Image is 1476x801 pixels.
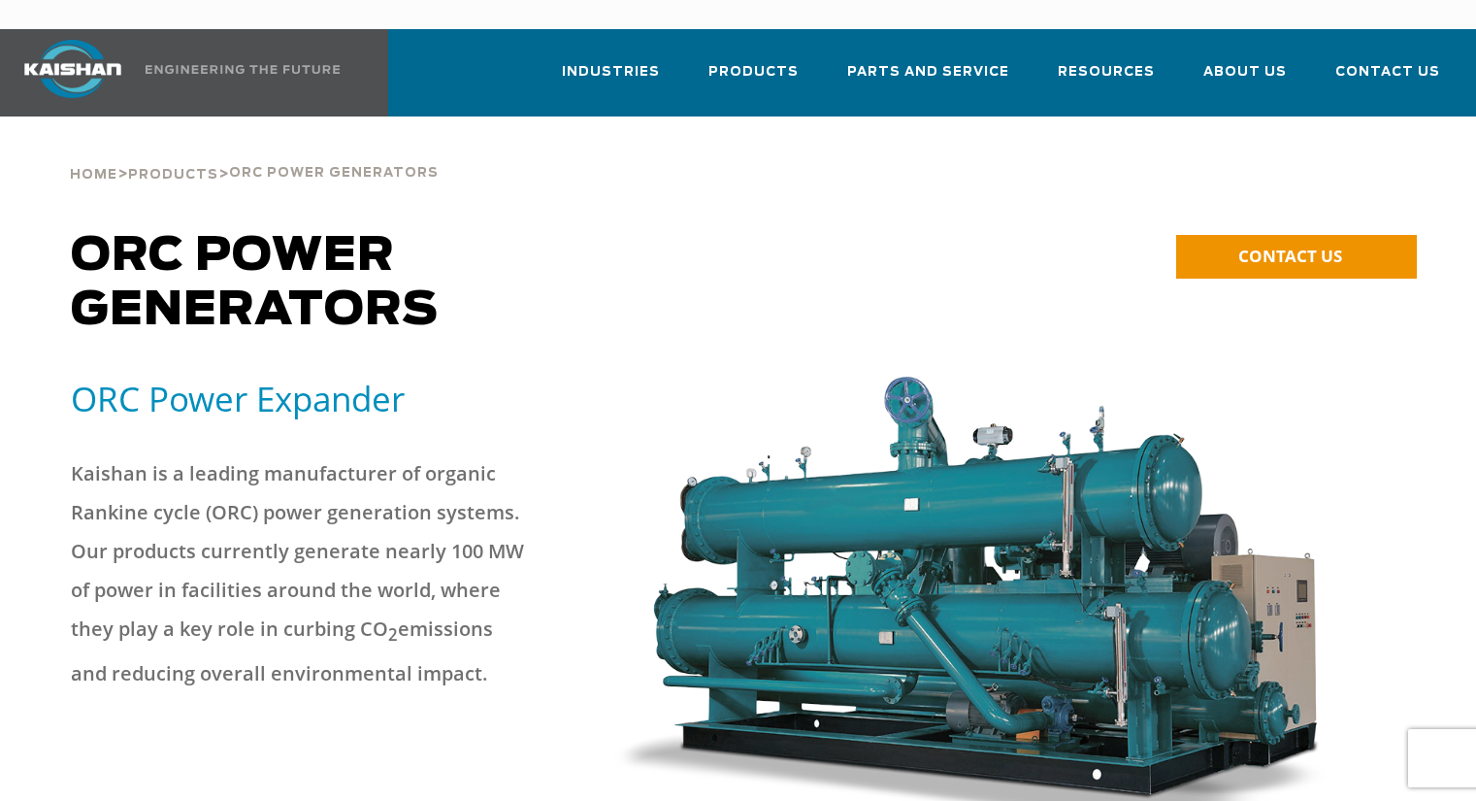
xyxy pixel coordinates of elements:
img: Engineering the future [146,65,340,74]
span: Home [70,169,117,182]
a: Home [70,165,117,183]
span: Contact Us [1335,61,1440,83]
span: CONTACT US [1238,245,1342,267]
a: Resources [1058,47,1155,113]
span: ORC Power Generators [229,167,439,180]
span: Parts and Service [847,61,1009,83]
span: Products [708,61,799,83]
a: About Us [1203,47,1287,113]
span: Industries [562,61,660,83]
h5: ORC Power Expander [71,377,591,420]
div: > > [70,117,439,190]
a: Contact Us [1335,47,1440,113]
span: About Us [1203,61,1287,83]
a: CONTACT US [1176,235,1417,279]
span: ORC Power Generators [71,233,439,334]
a: Products [708,47,799,113]
a: Products [128,165,218,183]
sub: 2 [388,623,398,646]
p: Kaishan is a leading manufacturer of organic Rankine cycle (ORC) power generation systems. Our pr... [71,454,525,693]
span: Products [128,169,218,182]
a: Industries [562,47,660,113]
a: Parts and Service [847,47,1009,113]
span: Resources [1058,61,1155,83]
